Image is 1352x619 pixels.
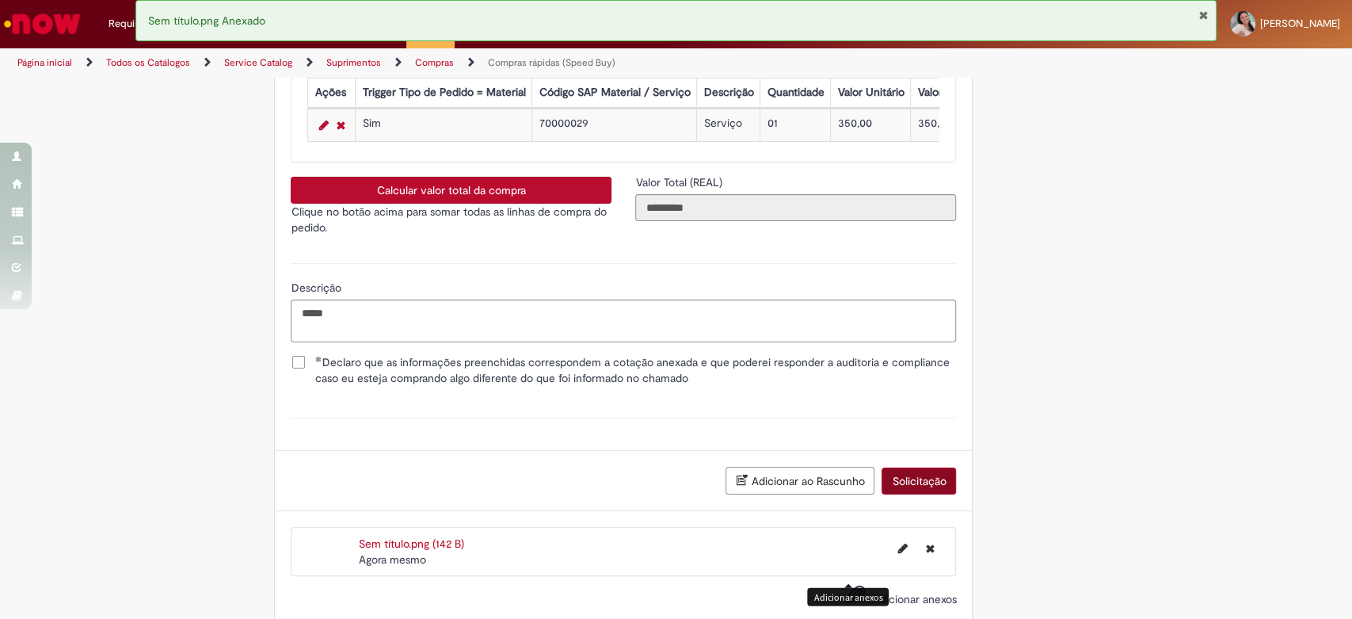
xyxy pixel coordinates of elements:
div: Adicionar anexos [807,588,889,606]
a: Todos os Catálogos [106,56,190,69]
a: Página inicial [17,56,72,69]
th: Código SAP Material / Serviço [532,78,697,108]
td: 01 [760,109,831,142]
a: Suprimentos [326,56,381,69]
label: Somente leitura - Valor Total (REAL) [635,174,725,190]
td: Sim [356,109,532,142]
span: Requisições [109,16,164,32]
a: Service Catalog [224,56,292,69]
a: Remover linha 1 [332,116,348,135]
input: Valor Total (REAL) [635,194,956,221]
button: Excluir Sem título.png [916,536,943,561]
td: 350,00 [831,109,911,142]
td: Serviço [697,109,760,142]
span: Obrigatório Preenchido [314,356,322,362]
th: Ações [308,78,356,108]
button: Adicionar anexos [840,580,869,617]
span: Somente leitura - Valor Total (REAL) [635,175,725,189]
a: Editar Linha 1 [314,116,332,135]
th: Valor Unitário [831,78,911,108]
button: Calcular valor total da compra [291,177,611,204]
span: Declaro que as informações preenchidas correspondem a cotação anexada e que poderei responder a a... [314,354,956,386]
td: 70000029 [532,109,697,142]
time: 29/08/2025 16:01:32 [359,552,426,567]
img: ServiceNow [2,8,83,40]
span: Adicionar anexos [872,592,956,606]
a: Compras [415,56,454,69]
textarea: Descrição [291,300,956,342]
th: Descrição [697,78,760,108]
button: Adicionar ao Rascunho [726,467,874,495]
th: Trigger Tipo de Pedido = Material [356,78,532,108]
td: 350,00 [911,109,1012,142]
th: Valor Total Moeda [911,78,1012,108]
p: Clique no botão acima para somar todas as linhas de compra do pedido. [291,204,611,235]
button: Editar nome de arquivo Sem título.png [888,536,916,561]
a: Compras rápidas (Speed Buy) [488,56,615,69]
span: Sem título.png Anexado [148,13,265,28]
span: Descrição [291,281,344,295]
span: Agora mesmo [359,552,426,567]
button: Fechar Notificação [1198,9,1208,21]
ul: Trilhas de página [12,48,889,78]
th: Quantidade [760,78,831,108]
span: [PERSON_NAME] [1260,17,1340,30]
a: Sem título.png (142 B) [359,537,464,551]
button: Solicitação [882,468,956,495]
